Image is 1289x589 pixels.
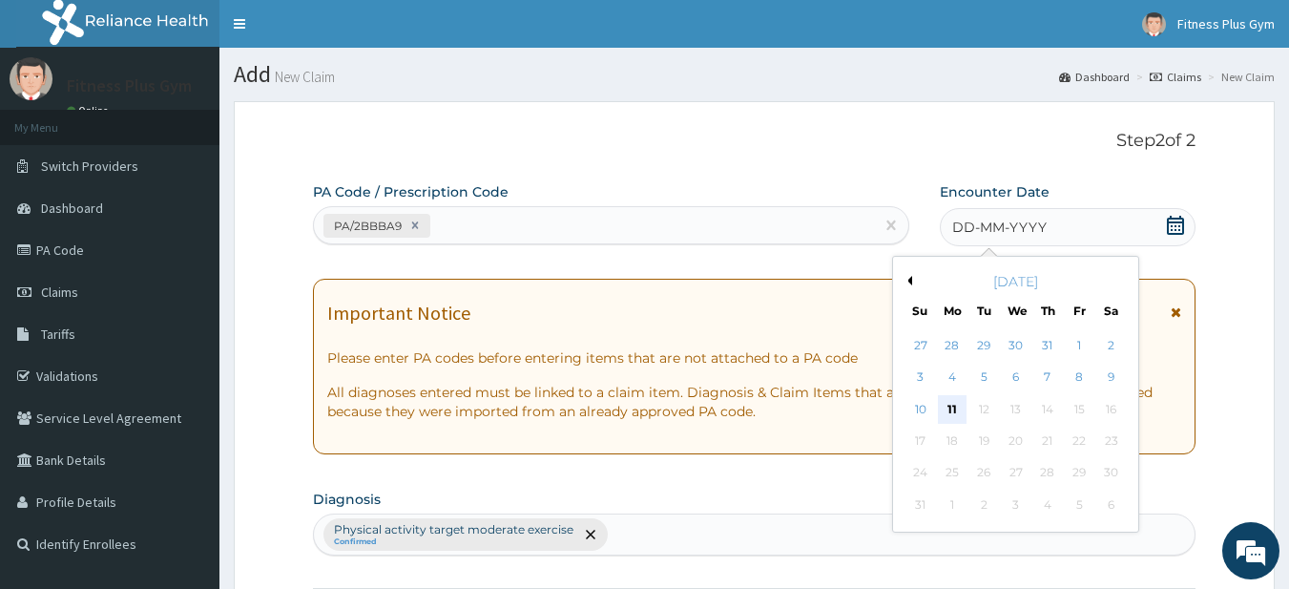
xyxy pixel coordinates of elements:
div: Choose Monday, July 28th, 2025 [938,331,967,360]
div: Choose Monday, August 11th, 2025 [938,395,967,424]
img: User Image [1142,12,1166,36]
p: Please enter PA codes before entering items that are not attached to a PA code [327,348,1182,368]
textarea: Type your message and hit 'Enter' [10,389,364,455]
div: Su [912,303,928,319]
p: Fitness Plus Gym [67,77,192,95]
label: PA Code / Prescription Code [313,182,509,201]
div: Not available Wednesday, September 3rd, 2025 [1002,491,1030,519]
div: Not available Saturday, August 30th, 2025 [1097,459,1126,488]
div: Not available Wednesday, August 27th, 2025 [1002,459,1030,488]
div: Choose Sunday, August 3rd, 2025 [906,364,935,392]
div: Not available Thursday, August 14th, 2025 [1033,395,1062,424]
p: Step 2 of 2 [313,131,1196,152]
button: Previous Month [903,276,912,285]
a: Online [67,104,113,117]
div: Not available Monday, August 18th, 2025 [938,427,967,455]
div: Choose Thursday, August 7th, 2025 [1033,364,1062,392]
div: We [1008,303,1024,319]
div: Not available Saturday, August 23rd, 2025 [1097,427,1126,455]
div: Choose Friday, August 8th, 2025 [1065,364,1093,392]
a: Dashboard [1059,69,1130,85]
span: We're online! [111,174,263,367]
label: Diagnosis [313,490,381,509]
div: Not available Monday, August 25th, 2025 [938,459,967,488]
span: Dashboard [41,200,103,217]
img: User Image [10,57,52,100]
div: Not available Thursday, August 28th, 2025 [1033,459,1062,488]
div: Choose Saturday, August 9th, 2025 [1097,364,1126,392]
h1: Important Notice [327,303,470,324]
div: Not available Friday, August 29th, 2025 [1065,459,1093,488]
div: Chat with us now [99,107,321,132]
h1: Add [234,62,1275,87]
span: Switch Providers [41,158,138,175]
div: Choose Sunday, August 10th, 2025 [906,395,935,424]
div: Choose Monday, August 4th, 2025 [938,364,967,392]
div: Not available Saturday, September 6th, 2025 [1097,491,1126,519]
div: Choose Friday, August 1st, 2025 [1065,331,1093,360]
div: Choose Tuesday, August 5th, 2025 [970,364,999,392]
div: Not available Monday, September 1st, 2025 [938,491,967,519]
div: Not available Friday, September 5th, 2025 [1065,491,1093,519]
div: Fr [1071,303,1088,319]
div: [DATE] [901,272,1131,291]
div: Not available Tuesday, August 12th, 2025 [970,395,999,424]
p: All diagnoses entered must be linked to a claim item. Diagnosis & Claim Items that are visible bu... [327,383,1182,421]
div: Minimize live chat window [313,10,359,55]
li: New Claim [1203,69,1275,85]
img: d_794563401_company_1708531726252_794563401 [35,95,77,143]
div: Choose Sunday, July 27th, 2025 [906,331,935,360]
div: Not available Sunday, August 31st, 2025 [906,491,935,519]
label: Encounter Date [940,182,1050,201]
div: Not available Tuesday, September 2nd, 2025 [970,491,999,519]
div: Mo [944,303,960,319]
div: Sa [1104,303,1120,319]
div: month 2025-08 [904,330,1127,521]
div: Not available Saturday, August 16th, 2025 [1097,395,1126,424]
div: Choose Tuesday, July 29th, 2025 [970,331,999,360]
div: Tu [976,303,992,319]
div: Not available Tuesday, August 26th, 2025 [970,459,999,488]
div: Not available Wednesday, August 20th, 2025 [1002,427,1030,455]
div: Not available Wednesday, August 13th, 2025 [1002,395,1030,424]
span: DD-MM-YYYY [952,218,1047,237]
span: Fitness Plus Gym [1177,15,1275,32]
div: Choose Wednesday, August 6th, 2025 [1002,364,1030,392]
div: Not available Tuesday, August 19th, 2025 [970,427,999,455]
div: Choose Wednesday, July 30th, 2025 [1002,331,1030,360]
span: Claims [41,284,78,301]
div: Choose Thursday, July 31st, 2025 [1033,331,1062,360]
div: Not available Thursday, September 4th, 2025 [1033,491,1062,519]
div: PA/2BBBA9 [328,215,405,237]
div: Not available Friday, August 15th, 2025 [1065,395,1093,424]
span: Tariffs [41,326,75,343]
small: New Claim [271,70,335,84]
div: Not available Sunday, August 24th, 2025 [906,459,935,488]
div: Not available Friday, August 22nd, 2025 [1065,427,1093,455]
div: Not available Sunday, August 17th, 2025 [906,427,935,455]
div: Not available Thursday, August 21st, 2025 [1033,427,1062,455]
a: Claims [1150,69,1201,85]
div: Choose Saturday, August 2nd, 2025 [1097,331,1126,360]
div: Th [1040,303,1056,319]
